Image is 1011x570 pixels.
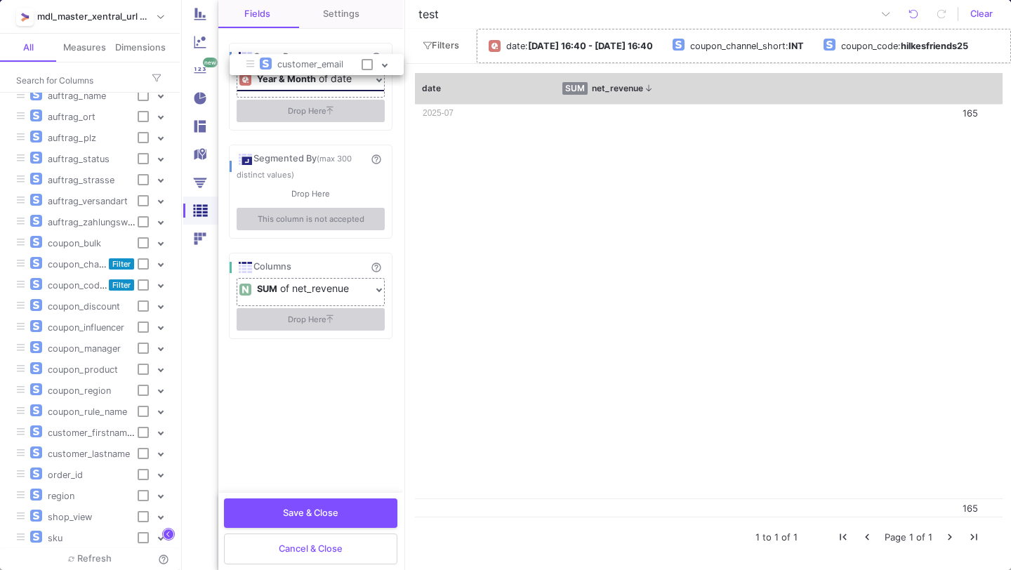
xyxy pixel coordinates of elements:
[237,259,362,276] div: Columns
[415,5,734,23] input: Widget title
[42,175,120,185] span: auftrag_strasse
[237,151,362,181] div: Segmented By
[288,314,333,325] span: Drop Here
[288,105,333,117] span: Drop Here
[901,41,968,51] b: hilkesfriends25
[506,36,525,57] div: date
[861,531,873,543] div: Previous Page
[42,217,150,227] span: auftrag_zahlungsweise
[42,301,126,312] span: coupon_discount
[963,107,978,119] span: 165
[42,427,138,438] span: customer_firstname
[68,553,112,564] span: Refresh
[422,83,441,93] div: date
[368,151,385,168] mat-icon: help_outline
[42,259,149,270] span: coupon_channel_short
[42,112,101,122] span: auftrag_ort
[42,154,115,164] span: auftrag_status
[592,83,643,93] div: net_revenue
[237,49,253,66] img: Group By icon
[793,531,798,543] span: 1
[555,105,986,122] div: 164.8879
[42,491,80,501] span: region
[257,279,277,300] div: SUM
[562,82,588,95] div: SUM
[224,533,397,564] button: Cancel & Close
[42,133,102,143] span: auftrag_plz
[162,528,175,541] y42-pane-control-button: Columns
[762,531,772,543] span: to
[483,34,664,58] button: date:[DATE] 16:40 - [DATE] 16:40
[970,4,993,25] span: Clear
[42,470,88,480] span: order_id
[415,105,555,122] div: 2025-07
[786,36,804,57] div: :
[42,343,126,354] span: coupon_manager
[257,69,316,90] div: Year & Month
[42,533,68,543] span: sku
[237,69,384,90] mat-expansion-panel-header: Year & Monthof date
[42,449,136,459] span: customer_lastname
[898,36,968,57] div: :
[528,41,653,51] b: [DATE] 16:40 - [DATE] 16:40
[407,29,477,63] button: Filters
[909,531,913,543] span: 1
[963,503,978,514] span: 165
[42,280,110,291] span: coupon_code
[818,34,979,58] button: coupon_code:hilkesfriends25
[203,58,218,67] div: new
[788,41,804,51] b: INT
[423,40,460,51] span: Filters
[42,91,112,101] span: auftrag_name
[323,8,359,20] div: Settings
[885,531,906,543] span: Page
[667,34,815,58] button: coupon_channel_short:INT
[237,259,253,276] img: Columns icon
[155,551,172,568] mat-icon: help_outline
[42,364,124,375] span: coupon_product
[254,279,280,300] button: SUM
[42,512,98,522] span: shop_view
[109,258,134,270] div: Filter
[280,283,371,294] div: of net_revenue
[916,531,925,543] span: of
[368,49,385,66] mat-icon: help_outline
[109,279,134,291] div: Filter
[967,531,980,543] div: Last Page
[928,531,932,543] span: 1
[183,56,218,84] button: new
[368,259,385,276] mat-icon: help_outline
[237,279,384,300] mat-expansion-panel-header: SUMof net_revenue
[42,406,133,417] span: coupon_rule_name
[944,531,956,543] div: Next Page
[283,508,338,518] span: Save & Close
[42,385,117,396] span: coupon_region
[42,196,133,206] span: auftrag_versandart
[291,188,330,199] span: Drop Here
[115,42,166,53] div: Dimensions
[224,498,397,528] button: Save & Close
[258,213,364,225] span: This column is not accepted
[279,543,343,554] span: Cancel & Close
[781,531,791,543] span: of
[690,36,786,57] div: coupon_channel_short
[42,238,107,248] span: coupon_bulk
[254,69,319,90] button: Year & Month
[42,322,130,333] span: coupon_influencer
[319,73,371,84] div: of date
[774,531,779,543] span: 1
[837,531,850,543] div: First Page
[237,151,253,168] img: Segmented By icon
[37,6,150,27] div: mdl_master_xentral_url - tbl_master_xentral_url_pre
[16,75,143,86] input: Search for Column Name
[555,499,986,517] div: 164.8879
[244,8,270,20] div: Fields
[423,108,454,119] div: 2025-07
[23,42,34,53] div: All
[755,531,760,543] span: 1
[525,36,653,57] div: :
[63,42,106,53] div: Measures
[237,49,362,66] div: Group By
[841,36,898,57] div: coupon_code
